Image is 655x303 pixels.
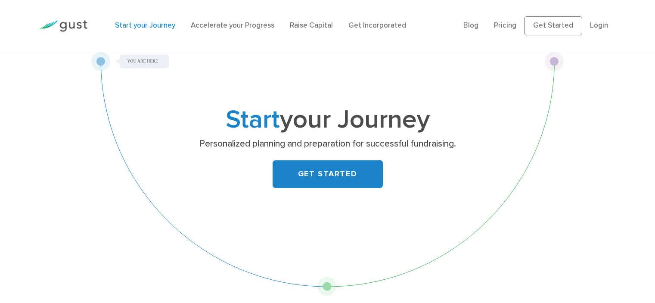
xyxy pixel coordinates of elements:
span: Start [226,104,280,135]
a: Pricing [494,21,516,30]
a: Start your Journey [115,21,175,30]
a: Accelerate your Progress [191,21,274,30]
a: Login [590,21,608,30]
img: Gust Logo [39,20,87,32]
p: Personalized planning and preparation for successful fundraising. [161,138,494,150]
h1: your Journey [158,108,498,132]
a: Get Started [524,16,582,35]
a: Blog [463,21,478,30]
a: GET STARTED [273,160,383,188]
a: Get Incorporated [348,21,406,30]
a: Raise Capital [290,21,333,30]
